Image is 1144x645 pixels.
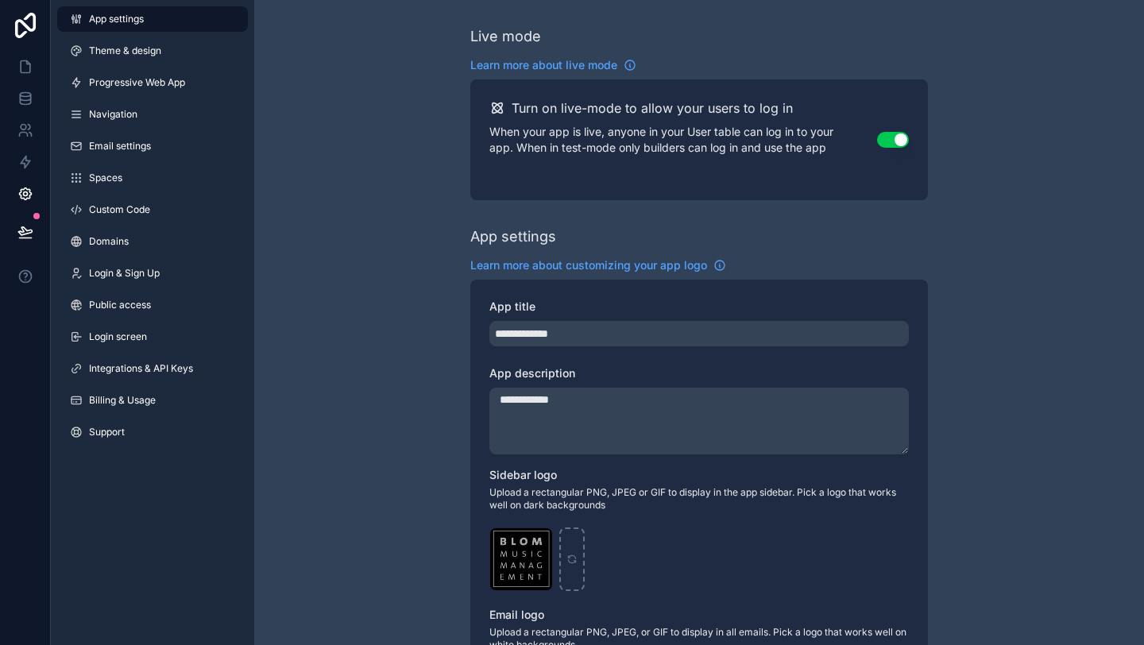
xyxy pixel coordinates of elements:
a: Custom Code [57,197,248,222]
a: Email settings [57,133,248,159]
span: Navigation [89,108,137,121]
a: Progressive Web App [57,70,248,95]
span: App title [489,299,535,313]
span: Billing & Usage [89,394,156,407]
h2: Turn on live-mode to allow your users to log in [512,98,793,118]
span: Email logo [489,608,544,621]
a: Support [57,419,248,445]
span: Theme & design [89,44,161,57]
span: Custom Code [89,203,150,216]
span: Learn more about customizing your app logo [470,257,707,273]
a: Domains [57,229,248,254]
span: Sidebar logo [489,468,557,481]
p: When your app is live, anyone in your User table can log in to your app. When in test-mode only b... [489,124,877,156]
span: App description [489,366,575,380]
span: Support [89,426,125,438]
a: Login & Sign Up [57,261,248,286]
span: Spaces [89,172,122,184]
a: Public access [57,292,248,318]
a: Theme & design [57,38,248,64]
span: App settings [89,13,144,25]
a: Learn more about customizing your app logo [470,257,726,273]
a: Integrations & API Keys [57,356,248,381]
span: Integrations & API Keys [89,362,193,375]
span: Progressive Web App [89,76,185,89]
span: Login screen [89,330,147,343]
span: Learn more about live mode [470,57,617,73]
span: Login & Sign Up [89,267,160,280]
a: Learn more about live mode [470,57,636,73]
span: Domains [89,235,129,248]
span: Public access [89,299,151,311]
div: App settings [470,226,556,248]
a: Spaces [57,165,248,191]
a: Billing & Usage [57,388,248,413]
div: Live mode [470,25,541,48]
span: Upload a rectangular PNG, JPEG or GIF to display in the app sidebar. Pick a logo that works well ... [489,486,909,512]
a: App settings [57,6,248,32]
a: Login screen [57,324,248,350]
a: Navigation [57,102,248,127]
span: Email settings [89,140,151,153]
